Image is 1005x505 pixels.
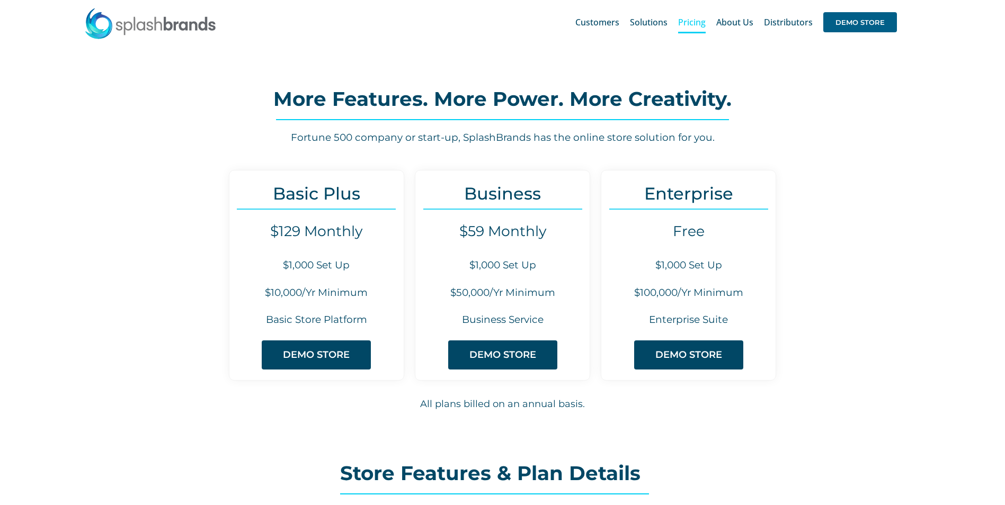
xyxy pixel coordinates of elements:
[262,340,371,369] a: DEMO STORE
[448,340,557,369] a: DEMO STORE
[415,223,590,240] h4: $59 Monthly
[415,313,590,327] h6: Business Service
[575,5,619,39] a: Customers
[678,5,706,39] a: Pricing
[601,286,776,300] h6: $100,000/Yr Minimum
[469,349,536,360] span: DEMO STORE
[630,18,668,26] span: Solutions
[655,349,722,360] span: DEMO STORE
[601,258,776,273] h6: $1,000 Set Up
[764,18,813,26] span: Distributors
[229,223,404,240] h4: $129 Monthly
[823,12,897,32] span: DEMO STORE
[634,340,743,369] a: DEMO STORE
[575,18,619,26] span: Customers
[84,7,217,39] img: SplashBrands.com Logo
[229,184,404,203] h3: Basic Plus
[601,223,776,240] h4: Free
[229,286,404,300] h6: $10,000/Yr Minimum
[764,5,813,39] a: Distributors
[131,88,873,110] h2: More Features. More Power. More Creativity.
[415,258,590,273] h6: $1,000 Set Up
[716,18,753,26] span: About Us
[601,184,776,203] h3: Enterprise
[678,18,706,26] span: Pricing
[229,258,404,273] h6: $1,000 Set Up
[229,313,404,327] h6: Basic Store Platform
[415,286,590,300] h6: $50,000/Yr Minimum
[575,5,897,39] nav: Main Menu
[601,313,776,327] h6: Enterprise Suite
[283,349,350,360] span: DEMO STORE
[132,397,874,411] h6: All plans billed on an annual basis.
[415,184,590,203] h3: Business
[823,5,897,39] a: DEMO STORE
[131,131,873,145] h6: Fortune 500 company or start-up, SplashBrands has the online store solution for you.
[340,463,665,484] h2: Store Features & Plan Details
